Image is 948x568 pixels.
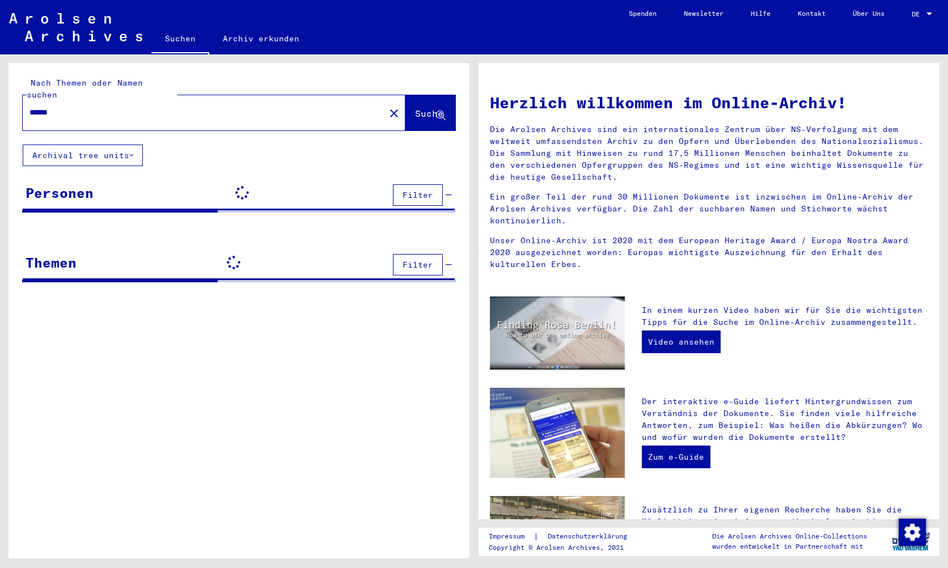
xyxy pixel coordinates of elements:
[393,254,443,275] button: Filter
[490,91,928,115] h1: Herzlich willkommen im Online-Archiv!
[209,25,313,52] a: Archiv erkunden
[642,446,710,468] a: Zum e-Guide
[712,531,867,541] p: Die Arolsen Archives Online-Collections
[642,304,928,328] p: In einem kurzen Video haben wir für Sie die wichtigsten Tipps für die Suche im Online-Archiv zusa...
[489,531,534,542] a: Impressum
[151,25,209,54] a: Suchen
[490,124,928,183] p: Die Arolsen Archives sind ein internationales Zentrum über NS-Verfolgung mit dem weltweit umfasse...
[712,541,867,552] p: wurden entwickelt in Partnerschaft mit
[642,504,928,563] p: Zusätzlich zu Ihrer eigenen Recherche haben Sie die Möglichkeit, eine Anfrage an die Arolsen Arch...
[387,107,401,120] mat-icon: close
[642,330,721,353] a: Video ansehen
[642,396,928,443] p: Der interaktive e-Guide liefert Hintergrundwissen zum Verständnis der Dokumente. Sie finden viele...
[26,183,94,203] div: Personen
[912,10,924,18] span: DE
[490,296,625,370] img: video.jpg
[489,542,641,553] p: Copyright © Arolsen Archives, 2021
[490,388,625,478] img: eguide.jpg
[27,78,143,100] mat-label: Nach Themen oder Namen suchen
[393,184,443,206] button: Filter
[403,190,433,200] span: Filter
[383,101,405,124] button: Clear
[405,95,455,130] button: Suche
[23,145,143,166] button: Archival tree units
[490,235,928,270] p: Unser Online-Archiv ist 2020 mit dem European Heritage Award / Europa Nostra Award 2020 ausgezeic...
[489,531,641,542] div: |
[490,191,928,227] p: Ein großer Teil der rund 30 Millionen Dokumente ist inzwischen im Online-Archiv der Arolsen Archi...
[9,13,142,41] img: Arolsen_neg.svg
[890,527,932,556] img: yv_logo.png
[899,519,926,546] img: Zustimmung ändern
[26,252,77,273] div: Themen
[403,260,433,270] span: Filter
[415,108,443,119] span: Suche
[539,531,641,542] a: Datenschutzerklärung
